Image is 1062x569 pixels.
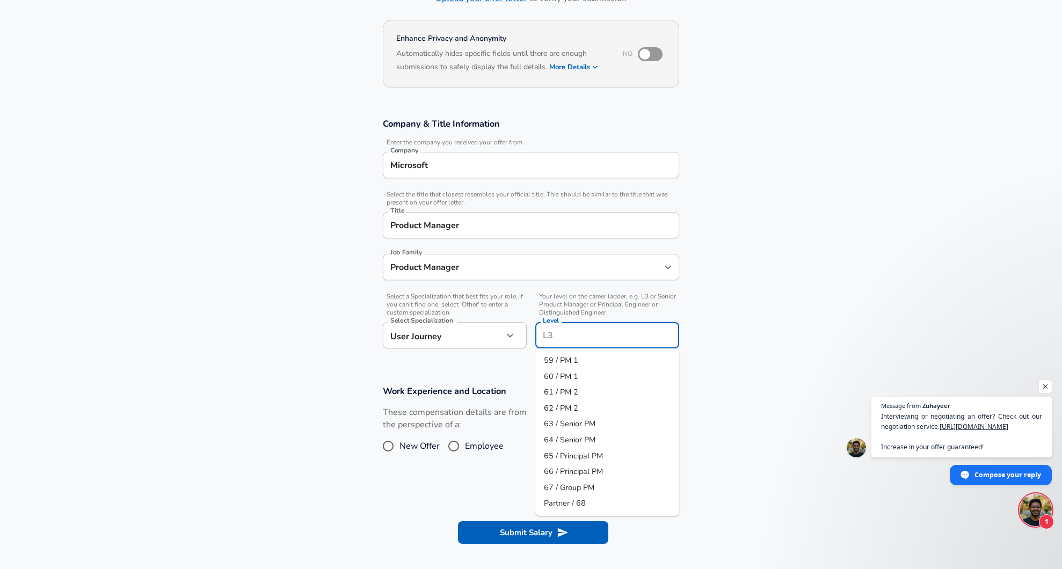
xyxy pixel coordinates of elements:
input: Software Engineer [388,259,658,275]
span: 59 / PM 1 [544,355,578,366]
span: 61 / PM 2 [544,386,578,397]
span: Select the title that closest resembles your official title. This should be similar to the title ... [383,191,679,207]
label: Job Family [390,249,422,256]
span: 62 / PM 2 [544,403,578,413]
input: L3 [540,327,674,344]
div: User Journey [383,322,503,348]
button: Open [660,260,675,275]
span: 64 / Senior PM [544,434,595,445]
span: Your level on the career ladder. e.g. L3 or Senior Product Manager or Principal Engineer or Disti... [535,293,679,317]
input: Google [388,157,674,173]
button: Submit Salary [458,521,608,544]
h6: Automatically hides specific fields until there are enough submissions to safely display the full... [396,48,608,75]
div: Open chat [1020,494,1052,526]
button: More Details [549,60,599,75]
span: Interviewing or negotiating an offer? Check out our negotiation service: Increase in your offer g... [881,411,1042,452]
label: Select Specialization [390,317,453,324]
span: Select a Specialization that best fits your role. If you can't find one, select 'Other' to enter ... [383,293,527,317]
span: Employee [465,440,504,453]
span: 67 / Group PM [544,482,594,493]
span: No [623,49,632,58]
span: New Offer [399,440,440,453]
span: 66 / Principal PM [544,466,603,477]
h3: Work Experience and Location [383,385,679,397]
input: Software Engineer [388,217,674,234]
label: Level [543,317,559,324]
span: Zuhayeer [922,403,950,408]
span: Message from [881,403,921,408]
label: Company [390,147,418,154]
h4: Enhance Privacy and Anonymity [396,33,608,44]
span: 1 [1039,514,1054,529]
span: Partner / 68 [544,498,586,508]
span: Enter the company you received your offer from [383,138,679,147]
h3: Company & Title Information [383,118,679,130]
span: 65 / Principal PM [544,450,603,461]
span: 60 / PM 1 [544,371,578,382]
label: Title [390,207,404,214]
label: These compensation details are from the perspective of a: [383,406,527,431]
span: 63 / Senior PM [544,418,595,429]
span: Compose your reply [974,465,1041,484]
